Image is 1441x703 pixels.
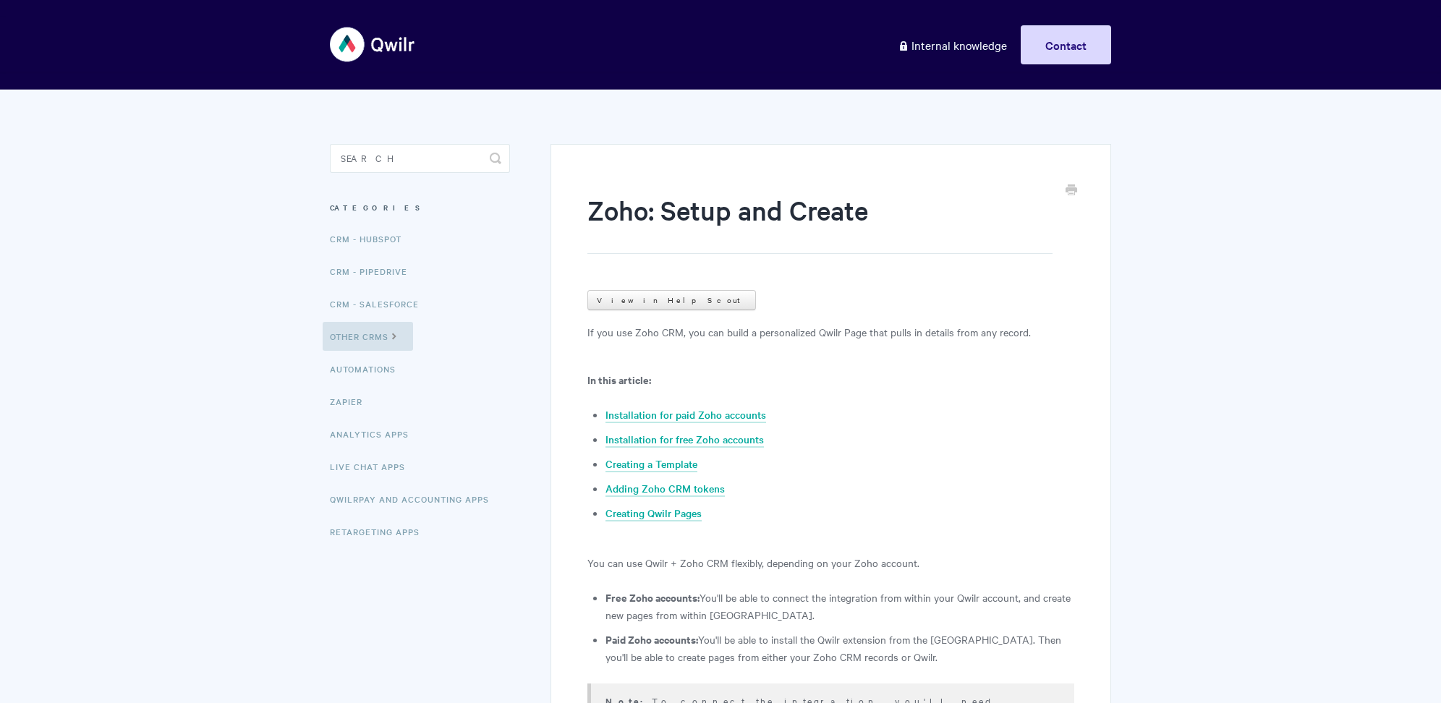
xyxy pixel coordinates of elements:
p: You can use Qwilr + Zoho CRM flexibly, depending on your Zoho account. [587,554,1074,571]
a: Creating a Template [605,456,697,472]
a: Contact [1021,25,1111,64]
input: Search [330,144,510,173]
a: Zapier [330,387,373,416]
h1: Zoho: Setup and Create [587,192,1053,254]
a: Installation for paid Zoho accounts [605,407,766,423]
a: QwilrPay and Accounting Apps [330,485,500,514]
a: Analytics Apps [330,419,420,448]
a: CRM - Salesforce [330,289,430,318]
a: Automations [330,354,407,383]
b: In this article: [587,372,651,387]
a: View in Help Scout [587,290,756,310]
li: You'll be able to install the Qwilr extension from the [GEOGRAPHIC_DATA]. Then you'll be able to ... [605,631,1074,665]
a: Installation for free Zoho accounts [605,432,764,448]
strong: Free Zoho accounts: [605,589,700,605]
a: Live Chat Apps [330,452,416,481]
p: If you use Zoho CRM, you can build a personalized Qwilr Page that pulls in details from any record. [587,323,1074,341]
img: Qwilr Help Center [330,17,416,72]
a: Adding Zoho CRM tokens [605,481,725,497]
a: Creating Qwilr Pages [605,506,702,521]
a: Other CRMs [323,322,413,351]
a: Retargeting Apps [330,517,430,546]
a: CRM - HubSpot [330,224,412,253]
a: Internal knowledge [887,25,1018,64]
li: You'll be able to connect the integration from within your Qwilr account, and create new pages fr... [605,589,1074,623]
h3: Categories [330,195,510,221]
a: Print this Article [1066,183,1077,199]
strong: Paid Zoho accounts: [605,631,698,647]
a: CRM - Pipedrive [330,257,418,286]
